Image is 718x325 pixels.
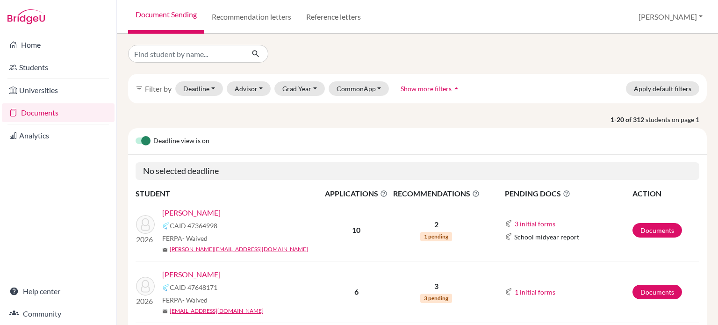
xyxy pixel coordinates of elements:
[162,309,168,314] span: mail
[401,85,452,93] span: Show more filters
[632,188,699,200] th: ACTION
[2,304,115,323] a: Community
[354,287,359,296] b: 6
[136,162,699,180] h5: No selected deadline
[514,232,579,242] span: School midyear report
[420,294,452,303] span: 3 pending
[227,81,271,96] button: Advisor
[632,285,682,299] a: Documents
[393,81,469,96] button: Show more filtersarrow_drop_up
[323,188,389,199] span: APPLICATIONS
[182,234,208,242] span: - Waived
[162,233,208,243] span: FERPA
[420,232,452,241] span: 1 pending
[2,126,115,145] a: Analytics
[162,207,221,218] a: [PERSON_NAME]
[505,233,512,240] img: Common App logo
[175,81,223,96] button: Deadline
[352,225,360,234] b: 10
[452,84,461,93] i: arrow_drop_up
[7,9,45,24] img: Bridge-U
[162,284,170,291] img: Common App logo
[162,269,221,280] a: [PERSON_NAME]
[136,215,155,234] img: Anderson, Soren
[136,296,155,307] p: 2026
[2,58,115,77] a: Students
[610,115,646,124] strong: 1-20 of 312
[274,81,325,96] button: Grad Year
[145,84,172,93] span: Filter by
[505,220,512,227] img: Common App logo
[390,188,482,199] span: RECOMMENDATIONS
[136,188,323,200] th: STUDENT
[632,223,682,238] a: Documents
[2,282,115,301] a: Help center
[162,247,168,253] span: mail
[162,295,208,305] span: FERPA
[514,218,556,229] button: 3 initial forms
[153,136,209,147] span: Deadline view is on
[390,281,482,292] p: 3
[329,81,389,96] button: CommonApp
[390,219,482,230] p: 2
[170,221,217,231] span: CAID 47364998
[2,36,115,54] a: Home
[626,81,699,96] button: Apply default filters
[128,45,244,63] input: Find student by name...
[162,222,170,230] img: Common App logo
[505,288,512,296] img: Common App logo
[182,296,208,304] span: - Waived
[2,81,115,100] a: Universities
[514,287,556,297] button: 1 initial forms
[634,8,707,26] button: [PERSON_NAME]
[170,307,264,315] a: [EMAIL_ADDRESS][DOMAIN_NAME]
[136,85,143,92] i: filter_list
[170,282,217,292] span: CAID 47648171
[136,234,155,245] p: 2026
[170,245,308,253] a: [PERSON_NAME][EMAIL_ADDRESS][DOMAIN_NAME]
[2,103,115,122] a: Documents
[136,277,155,296] img: Baek, Sharon
[505,188,632,199] span: PENDING DOCS
[646,115,707,124] span: students on page 1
